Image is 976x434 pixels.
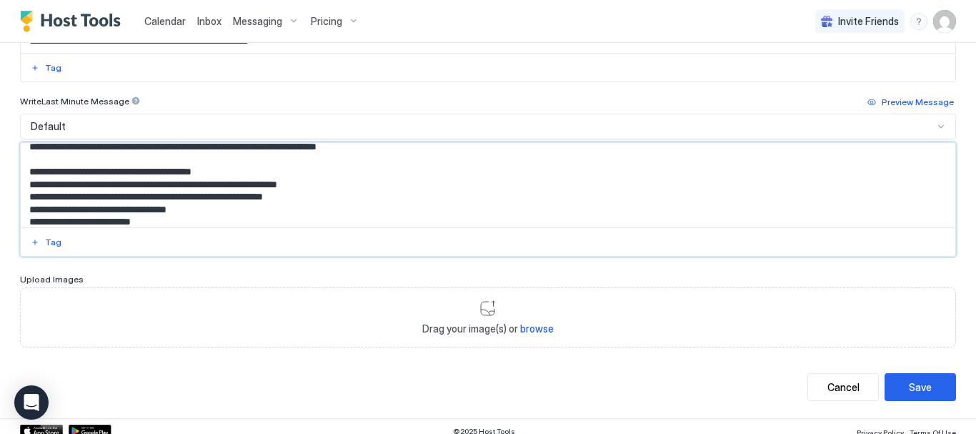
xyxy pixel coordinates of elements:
[45,61,61,74] div: Tag
[20,11,127,32] a: Host Tools Logo
[520,322,554,335] span: browse
[29,234,64,251] button: Tag
[933,10,956,33] div: User profile
[233,15,282,28] span: Messaging
[14,385,49,420] div: Open Intercom Messenger
[20,274,84,285] span: Upload Images
[827,380,860,395] div: Cancel
[144,14,186,29] a: Calendar
[882,96,954,109] div: Preview Message
[45,236,61,249] div: Tag
[865,94,956,111] button: Preview Message
[909,380,932,395] div: Save
[838,15,899,28] span: Invite Friends
[29,59,64,77] button: Tag
[144,15,186,27] span: Calendar
[311,15,342,28] span: Pricing
[422,322,554,335] span: Drag your image(s) or
[197,14,221,29] a: Inbox
[197,15,221,27] span: Inbox
[885,373,956,401] button: Save
[20,96,129,107] span: Write Last Minute Message
[807,373,879,401] button: Cancel
[910,13,927,30] div: menu
[21,143,945,227] textarea: Input Field
[31,120,66,133] span: Default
